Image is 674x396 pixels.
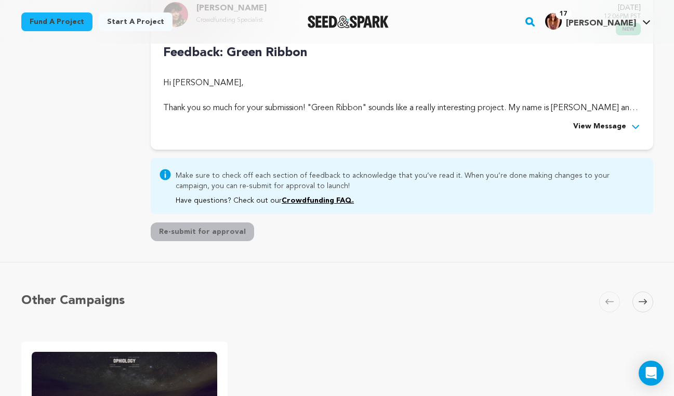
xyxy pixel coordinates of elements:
[176,168,644,191] p: Make sure to check off each section of feedback to acknowledge that you’ve read it. When you’re d...
[163,44,640,62] p: Feedback: Green Ribbon
[545,13,562,30] img: 9869177a47a34cff.jpg
[556,9,571,19] span: 17
[566,19,636,28] span: [PERSON_NAME]
[176,195,644,206] p: Have questions? Check out our
[573,121,626,133] span: View Message
[308,16,389,28] a: Seed&Spark Homepage
[151,222,254,241] button: Re-submit for approval
[99,12,173,31] a: Start a project
[163,77,640,114] div: Hi [PERSON_NAME], Thank you so much for your submission! "Green Ribbon" sounds like a really inte...
[545,13,636,30] div: Kathleen D.'s Profile
[543,11,653,33] span: Kathleen D.'s Profile
[21,12,92,31] a: Fund a project
[543,11,653,30] a: Kathleen D.'s Profile
[308,16,389,28] img: Seed&Spark Logo Dark Mode
[21,292,125,310] h5: Other Campaigns
[573,121,641,133] button: View Message
[282,197,354,204] a: Crowdfunding FAQ.
[639,361,664,386] div: Open Intercom Messenger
